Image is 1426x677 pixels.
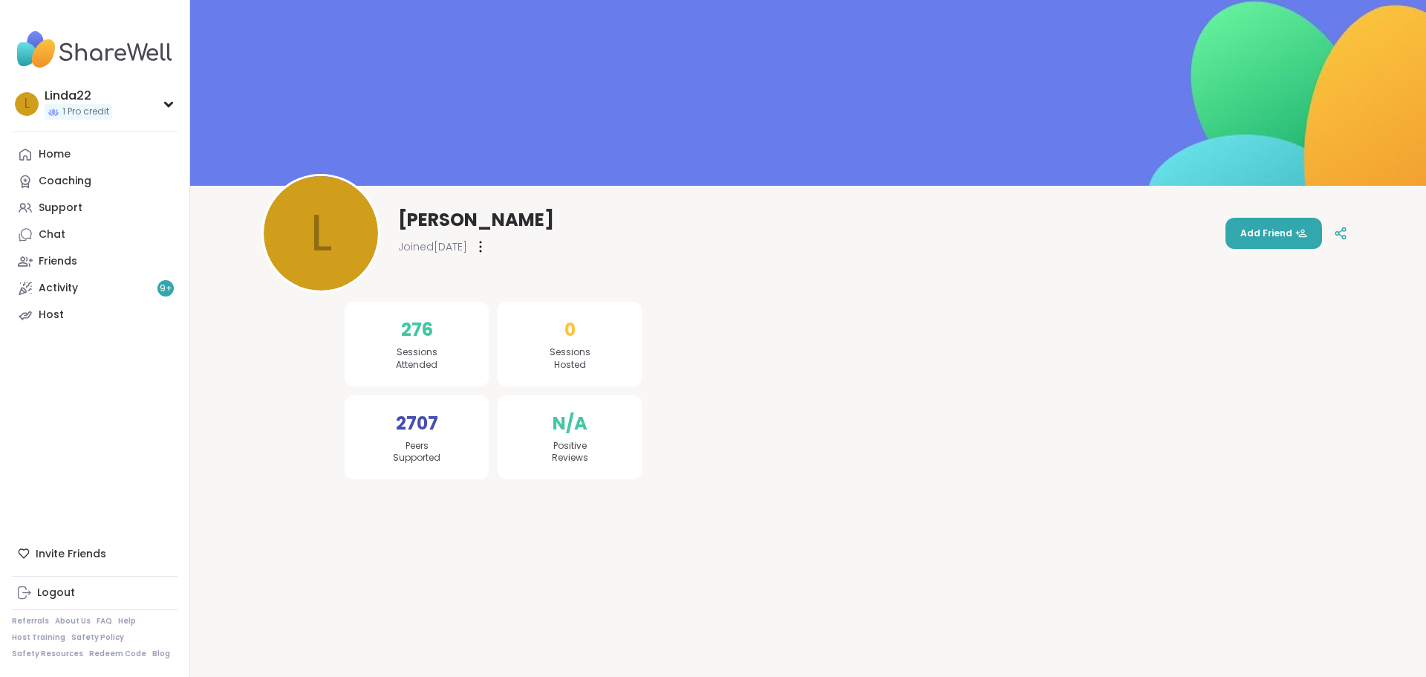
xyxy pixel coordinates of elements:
a: About Us [55,616,91,626]
span: 0 [564,317,576,343]
a: Host Training [12,632,65,643]
span: Peers Supported [393,440,440,465]
div: Support [39,201,82,216]
a: Blog [152,649,170,659]
span: Add Friend [1240,227,1307,240]
span: 2707 [396,410,438,437]
span: Sessions Attended [396,346,437,372]
div: Host [39,308,64,323]
div: Activity [39,281,78,296]
a: Chat [12,221,178,248]
a: Host [12,302,178,328]
a: Coaching [12,168,178,195]
a: Safety Resources [12,649,83,659]
div: Coaching [39,174,91,189]
span: N/A [553,410,587,437]
a: Redeem Code [89,649,146,659]
div: Home [39,147,71,162]
a: Friends [12,248,178,275]
div: Logout [37,586,75,600]
a: Logout [12,580,178,606]
a: FAQ [97,616,112,626]
a: Support [12,195,178,221]
div: Chat [39,227,65,242]
button: Add Friend [1225,218,1322,249]
img: ShareWell Nav Logo [12,24,178,76]
a: Help [118,616,136,626]
div: Linda22 [45,88,112,104]
div: Invite Friends [12,540,178,567]
a: Safety Policy [71,632,124,643]
a: Referrals [12,616,49,626]
a: Activity9+ [12,275,178,302]
span: L [25,94,30,114]
span: 9 + [160,282,172,295]
a: Home [12,141,178,168]
span: Joined [DATE] [398,239,467,254]
span: L [310,195,332,271]
span: [PERSON_NAME] [398,208,554,232]
span: 276 [401,317,433,343]
span: Sessions Hosted [550,346,590,372]
span: Positive Reviews [552,440,588,465]
span: 1 Pro credit [62,106,109,118]
div: Friends [39,254,77,269]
